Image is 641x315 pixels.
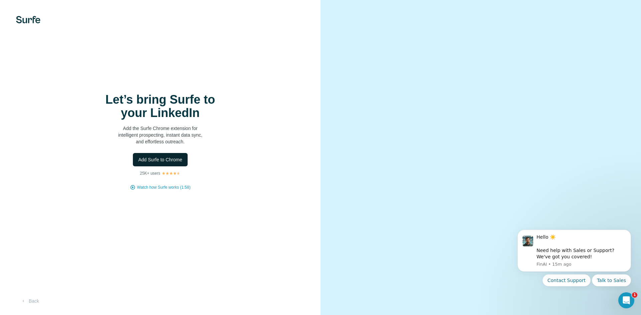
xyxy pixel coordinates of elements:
[507,224,641,290] iframe: Intercom notifications message
[93,93,227,120] h1: Let’s bring Surfe to your LinkedIn
[16,16,40,23] img: Surfe's logo
[16,295,44,307] button: Back
[133,153,188,166] button: Add Surfe to Chrome
[137,184,190,190] button: Watch how Surfe works (1:58)
[618,292,634,308] iframe: Intercom live chat
[632,292,637,298] span: 1
[93,125,227,145] p: Add the Surfe Chrome extension for intelligent prospecting, instant data sync, and effortless out...
[140,170,160,176] p: 25K+ users
[138,156,182,163] span: Add Surfe to Chrome
[162,171,181,175] img: Rating Stars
